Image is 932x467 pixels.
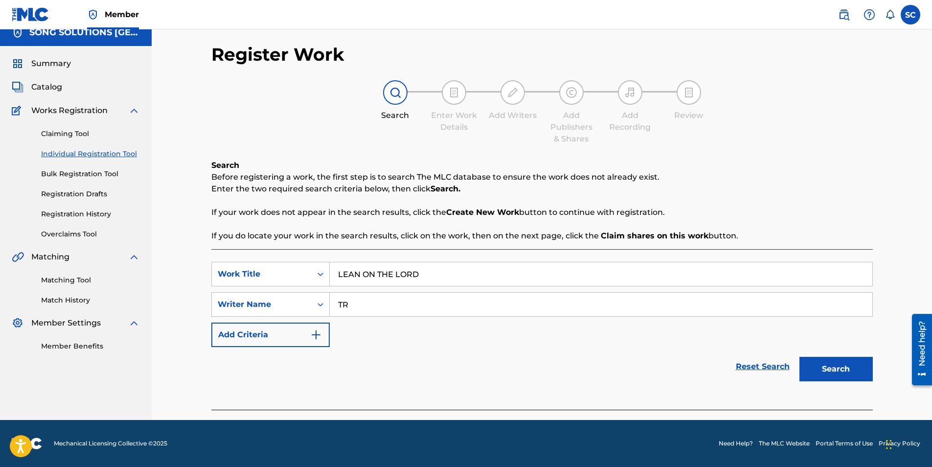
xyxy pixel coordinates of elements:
button: Search [799,357,873,381]
b: Search [211,161,239,170]
a: Member Benefits [41,341,140,351]
div: Notifications [885,10,895,20]
img: search [838,9,850,21]
strong: Claim shares on this work [601,231,708,240]
strong: Search. [431,184,460,193]
h5: SONG SOLUTIONS USA [29,27,140,38]
a: SummarySummary [12,58,71,70]
span: Member Settings [31,317,101,329]
form: Search Form [211,262,873,386]
div: Writer Name [218,299,306,310]
strong: Create New Work [446,208,519,217]
div: Review [664,110,713,121]
img: expand [128,251,140,263]
img: step indicator icon for Enter Work Details [448,87,460,98]
iframe: Resource Center [905,310,932,389]
div: Help [860,5,879,24]
div: Add Recording [606,110,655,133]
div: Enter Work Details [430,110,478,133]
img: step indicator icon for Review [683,87,695,98]
img: expand [128,317,140,329]
span: Mechanical Licensing Collective © 2025 [54,439,167,448]
img: 9d2ae6d4665cec9f34b9.svg [310,329,322,341]
a: Match History [41,295,140,305]
a: Privacy Policy [879,439,920,448]
img: Catalog [12,81,23,93]
p: Before registering a work, the first step is to search The MLC database to ensure the work does n... [211,171,873,183]
h2: Register Work [211,44,344,66]
span: Works Registration [31,105,108,117]
a: Matching Tool [41,275,140,285]
p: If your work does not appear in the search results, click the button to continue with registration. [211,207,873,218]
div: User Menu [901,5,920,24]
span: Matching [31,251,69,263]
a: Overclaims Tool [41,229,140,239]
a: Reset Search [731,356,795,377]
a: Portal Terms of Use [816,439,873,448]
a: Individual Registration Tool [41,149,140,159]
img: Matching [12,251,24,263]
button: Add Criteria [211,323,330,347]
a: Bulk Registration Tool [41,169,140,179]
img: Summary [12,58,23,70]
a: Need Help? [719,439,753,448]
div: Add Publishers & Shares [547,110,596,145]
div: Drag [886,430,892,459]
img: Member Settings [12,317,23,329]
img: step indicator icon for Search [389,87,401,98]
iframe: Chat Widget [883,420,932,467]
p: If you do locate your work in the search results, click on the work, then on the next page, click... [211,230,873,242]
div: Add Writers [488,110,537,121]
img: expand [128,105,140,117]
a: The MLC Website [759,439,810,448]
div: Search [371,110,420,121]
img: MLC Logo [12,7,49,22]
span: Member [105,9,139,20]
a: CatalogCatalog [12,81,62,93]
img: step indicator icon for Add Publishers & Shares [566,87,577,98]
a: Registration History [41,209,140,219]
a: Registration Drafts [41,189,140,199]
a: Claiming Tool [41,129,140,139]
img: help [864,9,875,21]
p: Enter the two required search criteria below, then click [211,183,873,195]
img: Works Registration [12,105,24,117]
img: Accounts [12,27,23,39]
img: step indicator icon for Add Writers [507,87,519,98]
span: Catalog [31,81,62,93]
img: Top Rightsholder [87,9,99,21]
span: Summary [31,58,71,70]
a: Public Search [834,5,854,24]
div: Work Title [218,268,306,280]
img: logo [12,438,42,449]
img: step indicator icon for Add Recording [624,87,636,98]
